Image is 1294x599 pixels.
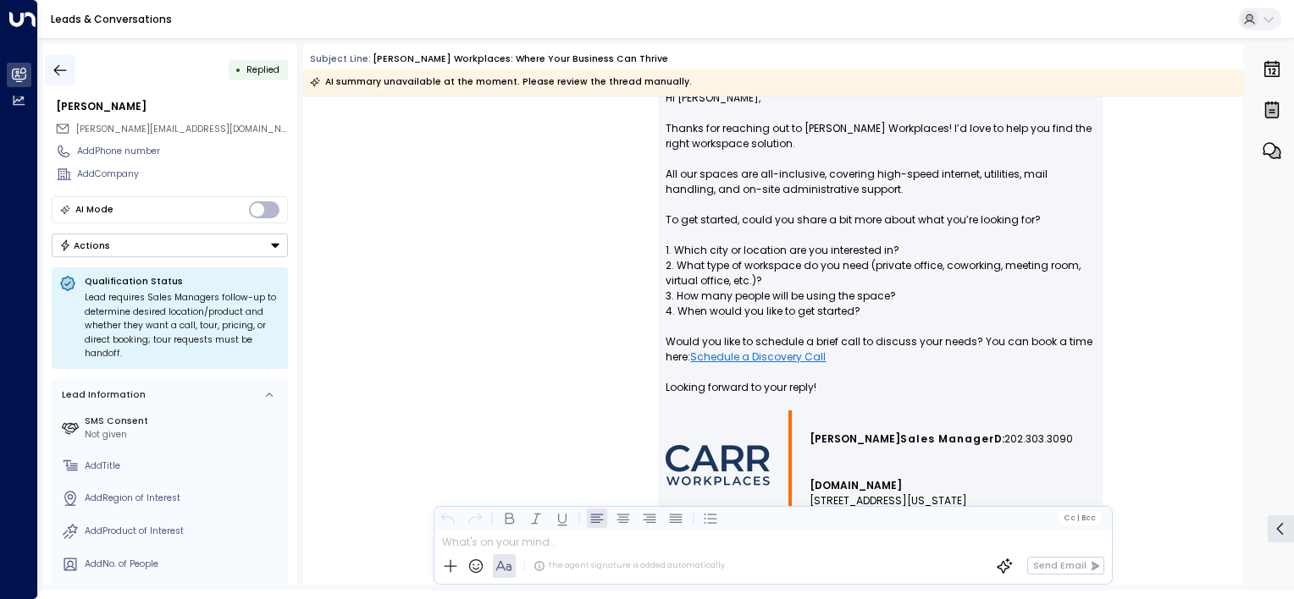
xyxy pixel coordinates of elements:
[85,492,283,505] div: AddRegion of Interest
[1064,514,1096,522] span: Cc Bcc
[1076,514,1079,522] span: |
[52,234,288,257] button: Actions
[76,123,303,135] span: [PERSON_NAME][EMAIL_ADDRESS][DOMAIN_NAME]
[85,525,283,538] div: AddProduct of Interest
[690,349,826,365] a: Schedule a Discovery Call
[310,74,692,91] div: AI summary unavailable at the moment. Please review the thread manually.
[85,415,283,428] label: SMS Consent
[75,201,113,218] div: AI Mode
[1004,431,1073,447] span: 202.303.3090
[810,478,902,493] a: [DOMAIN_NAME]
[666,410,1095,524] div: Signature
[85,459,283,473] div: AddTitle
[52,234,288,257] div: Button group with a nested menu
[666,91,1095,410] p: Hi [PERSON_NAME], Thanks for reaching out to [PERSON_NAME] Workplaces! I’d love to help you find ...
[310,52,371,65] span: Subject Line:
[373,52,668,66] div: [PERSON_NAME] Workplaces: Where Your Business Can Thrive
[77,145,288,158] div: AddPhone number
[85,558,283,571] div: AddNo. of People
[59,239,111,251] div: Actions
[534,560,725,572] div: The agent signature is added automatically
[235,58,241,81] div: •
[51,12,172,26] a: Leads & Conversations
[85,275,280,288] p: Qualification Status
[77,168,288,181] div: AddCompany
[1059,512,1101,524] button: Cc|Bcc
[85,291,280,361] div: Lead requires Sales Managers follow-up to determine desired location/product and whether they wan...
[900,431,994,447] span: Sales Manager
[76,123,288,136] span: granados.jc@gmail.com
[56,99,288,114] div: [PERSON_NAME]
[246,63,279,76] span: Replied
[58,388,146,402] div: Lead Information
[438,508,458,528] button: Undo
[994,431,1004,447] span: D:
[85,428,283,442] div: Not given
[810,493,1018,524] span: [STREET_ADDRESS][US_STATE] [US_STATE], [GEOGRAPHIC_DATA] 20004
[666,445,770,486] img: AIorK4wmdUJwxG-Ohli4_RqUq38BnJAHKKEYH_xSlvu27wjOc-0oQwkM4SVe9z6dKjMHFqNbWJnNn1sJRSAT
[810,431,900,447] span: [PERSON_NAME]
[464,508,484,528] button: Redo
